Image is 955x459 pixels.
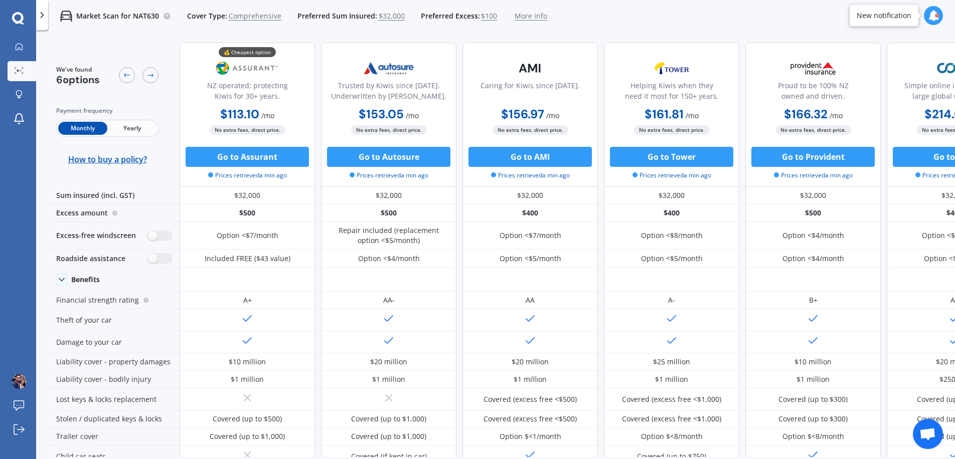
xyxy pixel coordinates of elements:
[351,125,427,135] span: No extra fees, direct price.
[501,106,544,122] b: $156.97
[71,275,100,284] div: Benefits
[500,231,561,241] div: Option <$7/month
[634,125,710,135] span: No extra fees, direct price.
[229,11,281,21] span: Comprehensive
[526,295,535,305] div: AA
[604,204,739,222] div: $400
[107,122,156,135] span: Yearly
[44,428,180,445] div: Trailer cover
[243,295,252,305] div: A+
[484,414,577,424] div: Covered (excess free <$500)
[491,171,570,180] span: Prices retrieved a min ago
[44,204,180,222] div: Excess amount
[782,431,844,441] div: Option $<8/month
[220,106,259,122] b: $113.10
[751,147,875,167] button: Go to Provident
[500,431,561,441] div: Option $<1/month
[329,225,449,246] div: Repair included (replacement option <$5/month)
[421,11,480,21] span: Preferred Excess:
[745,187,881,204] div: $32,000
[44,331,180,353] div: Damage to your car
[44,371,180,388] div: Liability cover - bodily injury
[622,414,721,424] div: Covered (excess free <$1,000)
[321,187,456,204] div: $32,000
[188,80,306,105] div: NZ operated; protecting Kiwis for 30+ years.
[610,147,733,167] button: Go to Tower
[44,187,180,204] div: Sum insured (incl. GST)
[186,147,309,167] button: Go to Assurant
[76,11,159,21] p: Market Scan for NAT630
[370,357,407,367] div: $20 million
[261,111,274,120] span: / mo
[187,11,227,21] span: Cover Type:
[58,122,107,135] span: Monthly
[350,171,428,180] span: Prices retrieved a min ago
[359,106,404,122] b: $153.05
[493,125,568,135] span: No extra fees, direct price.
[351,414,426,424] div: Covered (up to $1,000)
[213,414,282,424] div: Covered (up to $500)
[330,80,448,105] div: Trusted by Kiwis since [DATE]. Underwritten by [PERSON_NAME].
[754,80,872,105] div: Proud to be 100% NZ owned and driven.
[775,125,851,135] span: No extra fees, direct price.
[327,147,450,167] button: Go to Autosure
[778,414,848,424] div: Covered (up to $300)
[12,374,27,389] img: ACg8ocJ1hz4pqYtWO0pw8eIMrFh2EY2STAovBhXWFMOpwgTZ08hSAq7D=s96-c
[229,357,266,367] div: $10 million
[484,394,577,404] div: Covered (excess free <$500)
[379,11,405,21] span: $32,000
[44,292,180,309] div: Financial strength rating
[44,250,180,268] div: Roadside assistance
[44,388,180,410] div: Lost keys & locks replacement
[612,80,731,105] div: Helping Kiwis when they need it most for 150+ years.
[782,254,844,264] div: Option <$4/month
[778,394,848,404] div: Covered (up to $300)
[500,254,561,264] div: Option <$5/month
[641,231,703,241] div: Option <$8/month
[406,111,419,120] span: / mo
[44,353,180,371] div: Liability cover - property damages
[462,187,598,204] div: $32,000
[210,431,285,441] div: Covered (up to $1,000)
[632,171,711,180] span: Prices retrieved a min ago
[515,11,547,21] span: More info
[546,111,559,120] span: / mo
[351,431,426,441] div: Covered (up to $1,000)
[481,80,580,105] div: Caring for Kiwis since [DATE].
[44,410,180,428] div: Stolen / duplicated keys & locks
[913,419,943,449] div: Open chat
[383,295,395,305] div: AA-
[653,357,690,367] div: $25 million
[180,204,315,222] div: $500
[468,147,592,167] button: Go to AMI
[68,154,147,164] span: How to buy a policy?
[356,56,422,81] img: Autosure.webp
[208,171,287,180] span: Prices retrieved a min ago
[857,11,911,21] div: New notification
[210,125,285,135] span: No extra fees, direct price.
[214,56,280,81] img: Assurant.png
[60,10,72,22] img: car.f15378c7a67c060ca3f3.svg
[512,357,549,367] div: $20 million
[358,254,420,264] div: Option <$4/month
[782,231,844,241] div: Option <$4/month
[668,295,675,305] div: A-
[774,171,853,180] span: Prices retrieved a min ago
[44,222,180,250] div: Excess-free windscreen
[497,56,563,81] img: AMI-text-1.webp
[217,231,278,241] div: Option <$7/month
[205,254,290,264] div: Included FREE ($43 value)
[514,374,547,384] div: $1 million
[56,106,158,116] div: Payment frequency
[686,111,699,120] span: / mo
[794,357,832,367] div: $10 million
[56,73,100,86] span: 6 options
[745,204,881,222] div: $500
[231,374,264,384] div: $1 million
[809,295,818,305] div: B+
[639,56,705,81] img: Tower.webp
[655,374,688,384] div: $1 million
[180,187,315,204] div: $32,000
[622,394,721,404] div: Covered (excess free <$1,000)
[219,47,276,57] div: 💰 Cheapest option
